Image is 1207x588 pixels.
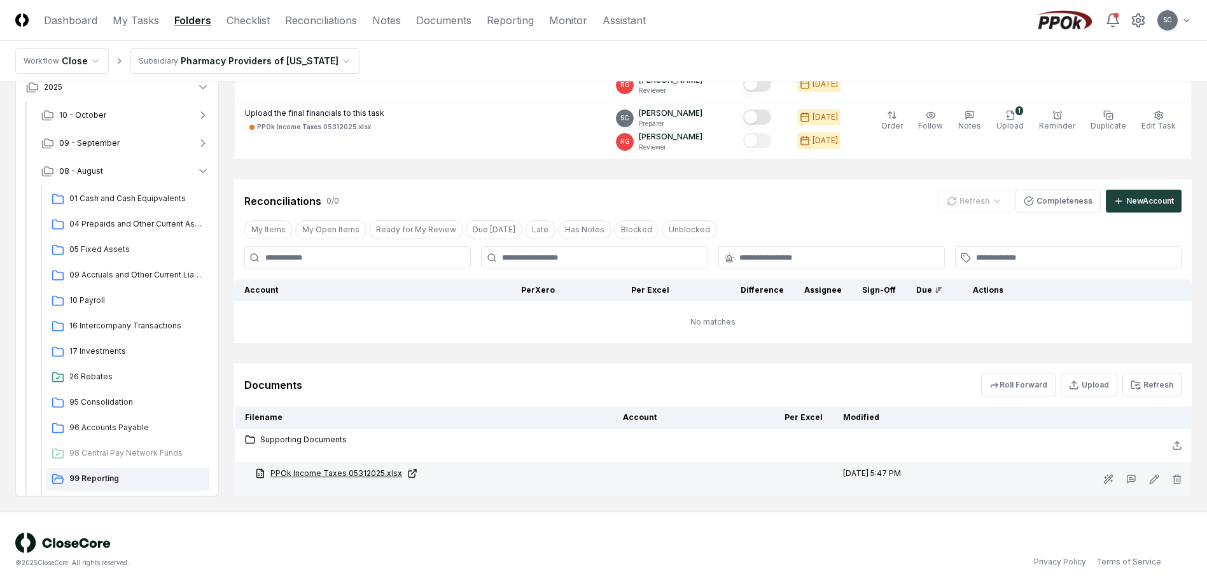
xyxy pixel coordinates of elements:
[244,220,293,239] button: My Items
[24,55,59,67] div: Workflow
[743,133,771,148] button: Mark complete
[981,374,1056,396] button: Roll Forward
[916,284,942,296] div: Due
[46,315,209,338] a: 16 Intercompany Transactions
[59,109,106,121] span: 10 - October
[1036,108,1078,134] button: Reminder
[1163,15,1172,25] span: SC
[1088,108,1129,134] button: Duplicate
[244,193,321,209] div: Reconciliations
[1139,108,1178,134] button: Edit Task
[1156,9,1179,32] button: SC
[718,407,833,429] th: Per Excel
[565,279,680,301] th: Per Excel
[46,442,209,465] a: 98 Central Pay Network Funds
[46,391,209,414] a: 95 Consolidation
[69,396,204,408] span: 95 Consolidation
[879,108,905,134] button: Order
[1106,190,1182,213] button: NewAccount
[852,279,906,301] th: Sign-Off
[44,81,62,93] span: 2025
[813,135,838,146] div: [DATE]
[416,13,471,28] a: Documents
[46,468,209,491] a: 99 Reporting
[833,407,986,429] th: Modified
[639,86,702,95] p: Reviewer
[963,284,1182,296] div: Actions
[244,284,440,296] div: Account
[620,113,629,123] span: SC
[139,55,178,67] div: Subsidiary
[1096,556,1161,568] a: Terms of Service
[1015,106,1023,115] div: 1
[59,165,103,177] span: 08 - August
[31,129,220,157] button: 09 - September
[16,73,220,101] button: 2025
[639,143,702,152] p: Reviewer
[295,220,366,239] button: My Open Items
[813,78,838,90] div: [DATE]
[372,13,401,28] a: Notes
[613,407,718,429] th: Account
[996,121,1024,130] span: Upload
[244,377,302,393] div: Documents
[46,239,209,262] a: 05 Fixed Assets
[69,320,204,332] span: 16 Intercompany Transactions
[487,13,534,28] a: Reporting
[31,101,220,129] button: 10 - October
[994,108,1026,134] button: 1Upload
[15,48,359,74] nav: breadcrumb
[603,13,646,28] a: Assistant
[466,220,522,239] button: Due Today
[46,417,209,440] a: 96 Accounts Payable
[257,122,371,132] div: PPOk Income Taxes 05312025.xlsx
[1126,195,1174,207] div: New Account
[620,80,630,90] span: RG
[46,290,209,312] a: 10 Payroll
[1061,374,1117,396] button: Upload
[69,244,204,255] span: 05 Fixed Assets
[46,366,209,389] a: 26 Rebates
[235,407,613,429] th: Filename
[956,108,984,134] button: Notes
[31,157,220,185] button: 08 - August
[15,533,111,553] img: logo
[69,218,204,230] span: 04 Prepaids and Other Current Assets
[794,279,852,301] th: Assignee
[69,447,204,459] span: 98 Central Pay Network Funds
[174,13,211,28] a: Folders
[662,220,717,239] button: Unblocked
[558,220,611,239] button: Has Notes
[918,121,943,130] span: Follow
[234,301,1192,343] td: No matches
[549,13,587,28] a: Monitor
[1141,121,1176,130] span: Edit Task
[1122,374,1182,396] button: Refresh
[1034,10,1095,31] img: PPOk logo
[813,111,838,123] div: [DATE]
[639,131,702,143] p: [PERSON_NAME]
[227,13,270,28] a: Checklist
[743,76,771,92] button: Mark complete
[1091,121,1126,130] span: Duplicate
[620,137,630,146] span: RG
[44,13,97,28] a: Dashboard
[833,463,986,496] td: [DATE] 5:47 PM
[46,340,209,363] a: 17 Investments
[285,13,357,28] a: Reconciliations
[245,122,375,132] a: PPOk Income Taxes 05312025.xlsx
[59,137,120,149] span: 09 - September
[1034,556,1086,568] a: Privacy Policy
[69,346,204,357] span: 17 Investments
[46,188,209,211] a: 01 Cash and Cash Equipvalents
[46,213,209,236] a: 04 Prepaids and Other Current Assets
[69,422,204,433] span: 96 Accounts Payable
[113,13,159,28] a: My Tasks
[31,185,220,521] div: 08 - August
[326,195,339,207] div: 0 / 0
[1039,121,1075,130] span: Reminder
[450,279,565,301] th: Per Xero
[69,193,204,204] span: 01 Cash and Cash Equipvalents
[245,434,603,445] a: Supporting Documents
[614,220,659,239] button: Blocked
